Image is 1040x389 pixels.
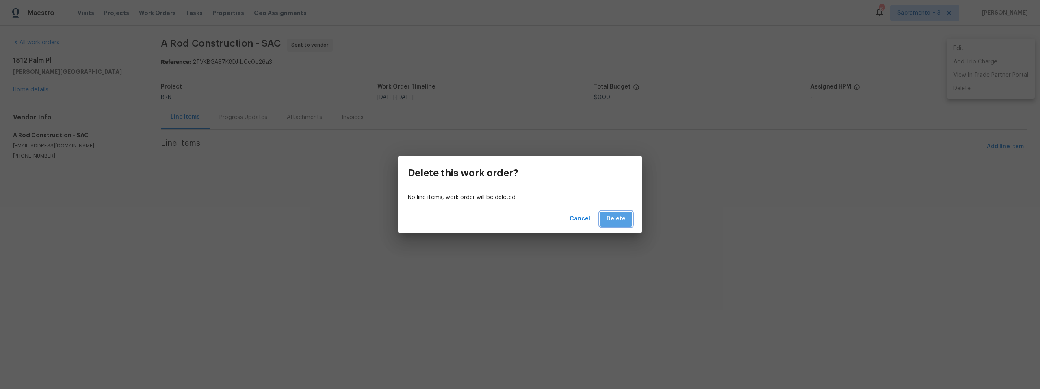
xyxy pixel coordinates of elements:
[600,212,632,227] button: Delete
[607,214,626,224] span: Delete
[408,193,632,202] p: No line items, work order will be deleted
[566,212,594,227] button: Cancel
[570,214,590,224] span: Cancel
[408,167,518,179] h3: Delete this work order?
